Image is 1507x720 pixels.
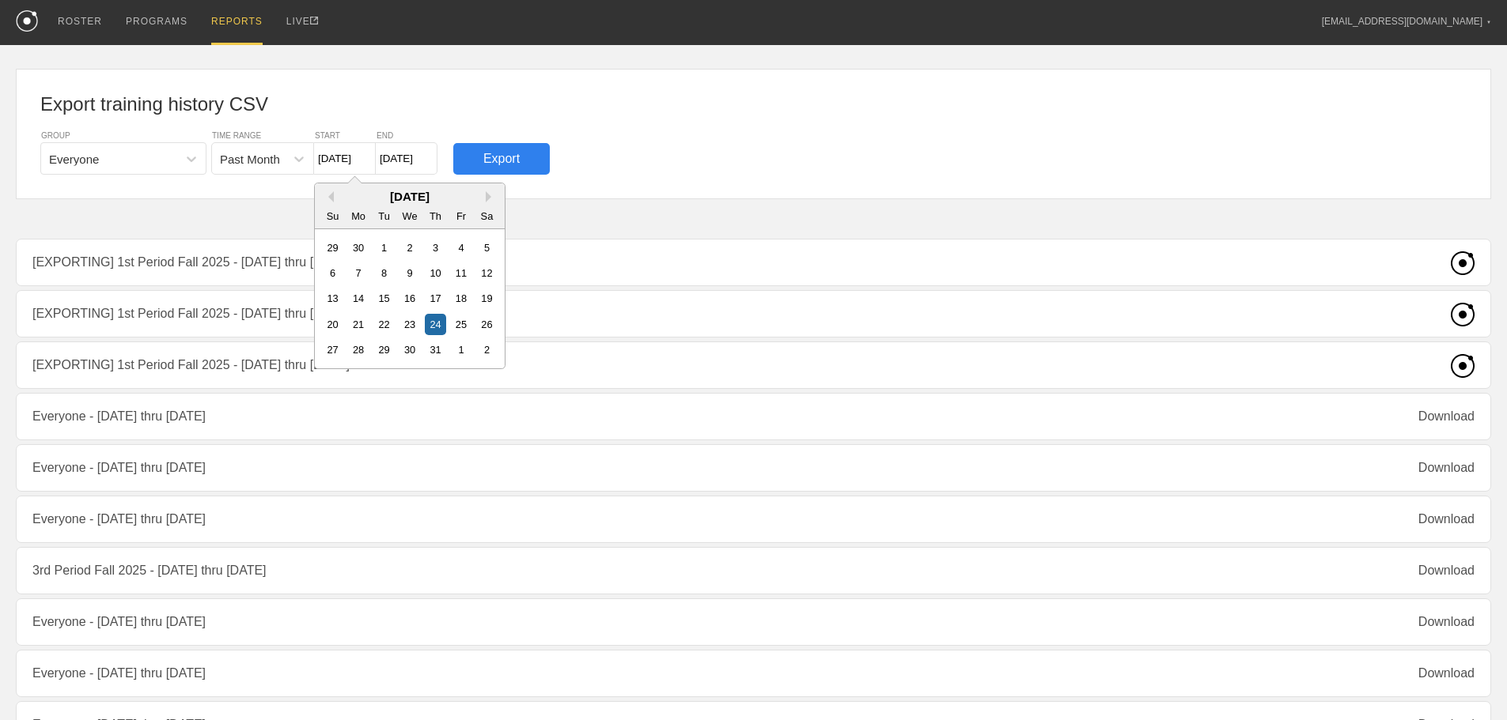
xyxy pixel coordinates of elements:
[323,191,334,202] button: Previous Month
[16,598,1491,646] div: Everyone - [DATE] thru [DATE]
[476,205,498,227] div: Sa
[373,205,395,227] div: Tu
[399,237,420,258] div: day-2
[425,339,446,360] div: day-31
[453,143,550,175] div: Export
[399,339,420,360] div: day-30
[16,444,1491,492] div: Everyone - [DATE] thru [DATE]
[1418,409,1475,424] div: Download
[220,152,280,165] div: Past Month
[322,314,343,335] div: day-20
[211,131,314,140] div: TIME RANGE
[399,205,420,227] div: We
[322,205,343,227] div: Su
[16,496,1491,543] div: Everyone - [DATE] thru [DATE]
[425,262,446,284] div: day-10
[322,339,343,360] div: day-27
[348,237,369,258] div: day-30
[425,205,446,227] div: Th
[450,237,471,258] div: day-4
[1486,17,1491,27] div: ▼
[476,288,498,309] div: day-19
[16,650,1491,697] div: Everyone - [DATE] thru [DATE]
[399,314,420,335] div: day-23
[399,288,420,309] div: day-16
[476,262,498,284] div: day-12
[1222,537,1507,720] iframe: Chat Widget
[373,288,395,309] div: day-15
[376,142,437,175] input: To
[373,339,395,360] div: day-29
[322,262,343,284] div: day-6
[486,191,497,202] button: Next Month
[322,237,343,258] div: day-29
[476,314,498,335] div: day-26
[348,314,369,335] div: day-21
[373,314,395,335] div: day-22
[450,339,471,360] div: day-1
[476,339,498,360] div: day-2
[40,93,1467,115] h1: Export training history CSV
[450,288,471,309] div: day-18
[40,131,206,140] div: GROUP
[450,262,471,284] div: day-11
[314,131,376,140] div: START
[348,339,369,360] div: day-28
[373,237,395,258] div: day-1
[1418,512,1475,526] div: Download
[16,393,1491,440] div: Everyone - [DATE] thru [DATE]
[1418,461,1475,475] div: Download
[16,547,1491,594] div: 3rd Period Fall 2025 - [DATE] thru [DATE]
[322,288,343,309] div: day-13
[450,314,471,335] div: day-25
[348,262,369,284] div: day-7
[348,205,369,227] div: Mo
[425,314,446,335] div: day-24
[425,288,446,309] div: day-17
[348,288,369,309] div: day-14
[315,190,505,203] div: [DATE]
[399,262,420,284] div: day-9
[425,237,446,258] div: day-3
[49,152,99,165] div: Everyone
[373,262,395,284] div: day-8
[314,142,376,175] input: From
[16,10,38,32] img: logo
[450,205,471,227] div: Fr
[476,237,498,258] div: day-5
[376,131,437,140] div: END
[320,235,499,363] div: month-2025-07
